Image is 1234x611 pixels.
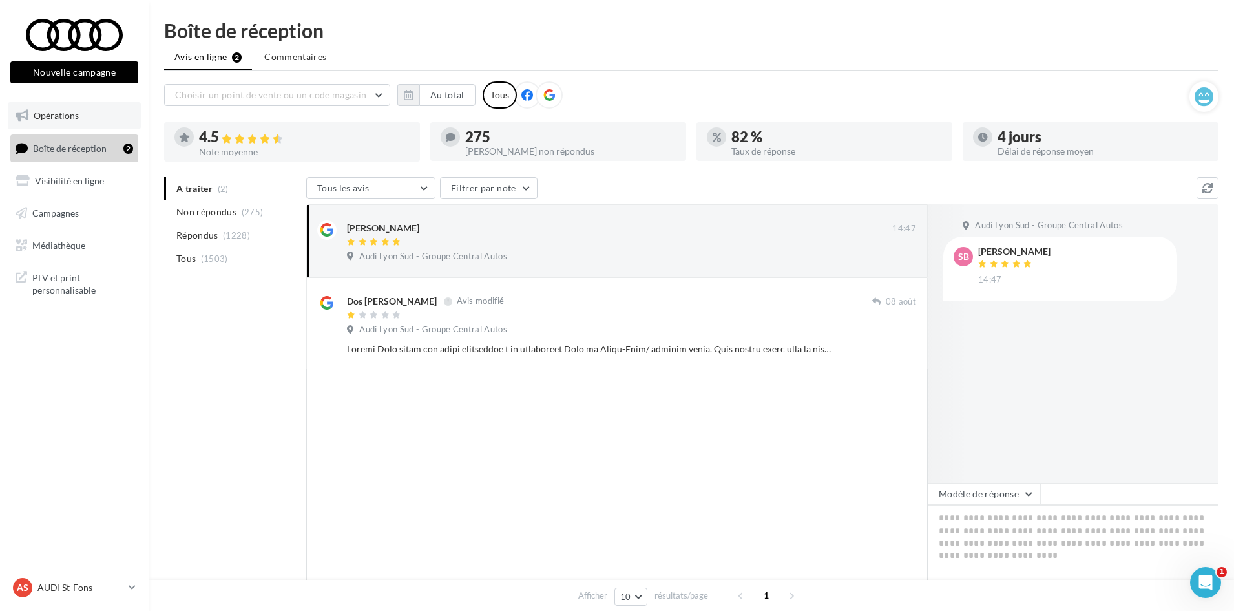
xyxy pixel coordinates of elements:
[654,590,708,602] span: résultats/page
[578,590,607,602] span: Afficher
[306,177,435,199] button: Tous les avis
[8,200,141,227] a: Campagnes
[928,483,1040,505] button: Modèle de réponse
[347,343,832,356] div: Loremi Dolo sitam con adipi elitseddoe t in utlaboreet Dolo ma Aliqu-Enim/ adminim venia. Quis no...
[731,130,942,144] div: 82 %
[397,84,476,106] button: Au total
[32,208,79,219] span: Campagnes
[1217,567,1227,577] span: 1
[176,229,218,242] span: Répondus
[164,84,390,106] button: Choisir un point de vente ou un code magasin
[359,324,507,336] span: Audi Lyon Sud - Groupe Central Autos
[37,581,123,594] p: AUDI St-Fons
[359,251,507,263] span: Audi Lyon Sud - Groupe Central Autos
[614,588,647,606] button: 10
[8,102,141,129] a: Opérations
[223,230,250,241] span: (1228)
[731,147,942,156] div: Taux de réponse
[176,252,196,265] span: Tous
[8,264,141,302] a: PLV et print personnalisable
[347,295,437,308] div: Dos [PERSON_NAME]
[347,222,419,235] div: [PERSON_NAME]
[8,232,141,259] a: Médiathèque
[892,223,916,235] span: 14:47
[465,130,676,144] div: 275
[8,167,141,195] a: Visibilité en ligne
[483,81,517,109] div: Tous
[975,220,1123,231] span: Audi Lyon Sud - Groupe Central Autos
[998,130,1208,144] div: 4 jours
[886,296,916,308] span: 08 août
[123,144,133,154] div: 2
[32,239,85,250] span: Médiathèque
[199,147,410,156] div: Note moyenne
[457,296,504,306] span: Avis modifié
[978,247,1051,256] div: [PERSON_NAME]
[33,142,107,153] span: Boîte de réception
[10,61,138,83] button: Nouvelle campagne
[17,581,28,594] span: AS
[958,250,969,263] span: SB
[176,206,236,219] span: Non répondus
[998,147,1208,156] div: Délai de réponse moyen
[465,147,676,156] div: [PERSON_NAME] non répondus
[620,592,631,602] span: 10
[35,175,104,186] span: Visibilité en ligne
[201,253,228,264] span: (1503)
[164,21,1218,40] div: Boîte de réception
[34,110,79,121] span: Opérations
[264,50,326,63] span: Commentaires
[978,274,1002,286] span: 14:47
[317,182,370,193] span: Tous les avis
[440,177,538,199] button: Filtrer par note
[199,130,410,145] div: 4.5
[175,89,366,100] span: Choisir un point de vente ou un code magasin
[756,585,777,606] span: 1
[419,84,476,106] button: Au total
[8,134,141,162] a: Boîte de réception2
[10,575,138,600] a: AS AUDI St-Fons
[242,207,264,217] span: (275)
[1190,567,1221,598] iframe: Intercom live chat
[32,269,133,297] span: PLV et print personnalisable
